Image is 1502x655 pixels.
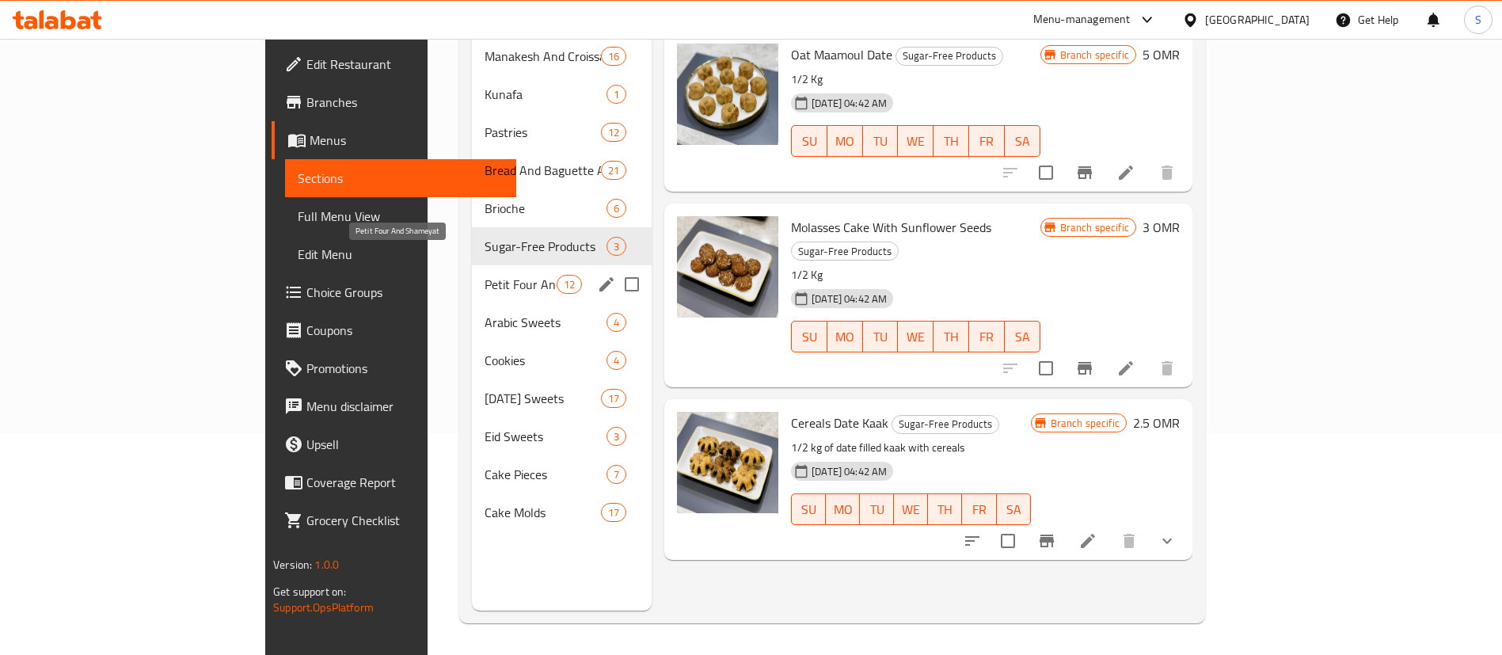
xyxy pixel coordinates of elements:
[607,351,626,370] div: items
[1116,163,1135,182] a: Edit menu item
[968,498,990,521] span: FR
[1054,48,1135,63] span: Branch specific
[607,313,626,332] div: items
[607,353,626,368] span: 4
[863,321,899,352] button: TU
[298,169,504,188] span: Sections
[607,85,626,104] div: items
[607,429,626,444] span: 3
[485,47,601,66] span: Manakesh And Croissant
[607,201,626,216] span: 6
[485,389,601,408] div: Ramadan Sweets
[272,83,516,121] a: Branches
[791,411,888,435] span: Cereals Date Kaak
[273,597,374,618] a: Support.OpsPlatform
[485,275,557,294] span: Petit Four And Shameyat
[607,239,626,254] span: 3
[272,121,516,159] a: Menus
[485,237,607,256] span: Sugar-Free Products
[310,131,504,150] span: Menus
[298,207,504,226] span: Full Menu View
[485,389,601,408] span: [DATE] Sweets
[306,473,504,492] span: Coverage Report
[997,493,1031,525] button: SA
[1116,359,1135,378] a: Edit menu item
[1029,352,1063,385] span: Select to update
[991,524,1025,558] span: Select to update
[798,130,821,153] span: SU
[975,326,998,348] span: FR
[934,125,969,157] button: TH
[900,498,922,521] span: WE
[898,321,934,352] button: WE
[272,45,516,83] a: Edit Restaurant
[791,493,826,525] button: SU
[791,215,991,239] span: Molasses Cake With Sunflower Seeds
[298,245,504,264] span: Edit Menu
[472,151,652,189] div: Bread And Baguette And Samoon21
[472,493,652,531] div: Cake Molds17
[485,313,607,332] span: Arabic Sweets
[1110,522,1148,560] button: delete
[791,242,899,261] div: Sugar-Free Products
[485,465,607,484] div: Cake Pieces
[975,130,998,153] span: FR
[595,272,618,296] button: edit
[1078,531,1097,550] a: Edit menu item
[602,505,626,520] span: 17
[601,503,626,522] div: items
[472,379,652,417] div: [DATE] Sweets17
[1143,44,1180,66] h6: 5 OMR
[472,75,652,113] div: Kunafa1
[607,427,626,446] div: items
[1205,11,1310,29] div: [GEOGRAPHIC_DATA]
[1029,156,1063,189] span: Select to update
[898,125,934,157] button: WE
[306,397,504,416] span: Menu disclaimer
[607,315,626,330] span: 4
[805,464,893,479] span: [DATE] 04:42 AM
[798,326,821,348] span: SU
[485,351,607,370] span: Cookies
[485,427,607,446] div: Eid Sweets
[472,455,652,493] div: Cake Pieces7
[472,303,652,341] div: Arabic Sweets4
[306,511,504,530] span: Grocery Checklist
[677,412,778,513] img: Cereals Date Kaak
[869,326,892,348] span: TU
[827,125,863,157] button: MO
[969,321,1005,352] button: FR
[934,498,956,521] span: TH
[805,291,893,307] span: [DATE] 04:42 AM
[272,273,516,311] a: Choice Groups
[1066,349,1104,387] button: Branch-specific-item
[285,235,516,273] a: Edit Menu
[934,321,969,352] button: TH
[485,85,607,104] span: Kunafa
[895,47,1003,66] div: Sugar-Free Products
[896,47,1002,65] span: Sugar-Free Products
[894,493,928,525] button: WE
[827,321,863,352] button: MO
[485,161,601,180] div: Bread And Baguette And Samoon
[601,389,626,408] div: items
[1133,412,1180,434] h6: 2.5 OMR
[860,493,894,525] button: TU
[485,123,601,142] span: Pastries
[1475,11,1481,29] span: S
[1044,416,1126,431] span: Branch specific
[607,199,626,218] div: items
[928,493,962,525] button: TH
[904,130,927,153] span: WE
[273,554,312,575] span: Version:
[557,275,582,294] div: items
[306,435,504,454] span: Upsell
[314,554,339,575] span: 1.0.0
[472,31,652,538] nav: Menu sections
[834,130,857,153] span: MO
[791,43,892,67] span: Oat Maamoul Date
